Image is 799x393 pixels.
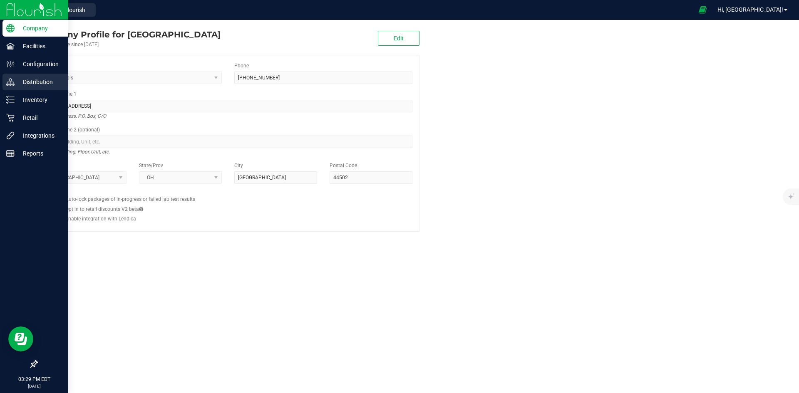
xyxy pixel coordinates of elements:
p: Reports [15,148,65,158]
inline-svg: Reports [6,149,15,158]
i: Street address, P.O. Box, C/O [44,111,106,121]
inline-svg: Integrations [6,131,15,140]
p: Retail [15,113,65,123]
p: 03:29 PM EDT [4,376,65,383]
p: Inventory [15,95,65,105]
p: Configuration [15,59,65,69]
i: Suite, Building, Floor, Unit, etc. [44,147,110,157]
button: Edit [378,31,419,46]
inline-svg: Configuration [6,60,15,68]
p: Facilities [15,41,65,51]
input: City [234,171,317,184]
label: Opt in to retail discounts V2 beta [65,205,143,213]
inline-svg: Facilities [6,42,15,50]
label: Address Line 2 (optional) [44,126,100,133]
label: Postal Code [330,162,357,169]
span: Edit [394,35,404,42]
inline-svg: Company [6,24,15,32]
span: Open Ecommerce Menu [693,2,712,18]
p: Company [15,23,65,33]
span: Hi, [GEOGRAPHIC_DATA]! [717,6,783,13]
div: Riviera Creek [37,28,221,41]
p: Distribution [15,77,65,87]
label: Phone [234,62,249,69]
input: (123) 456-7890 [234,72,412,84]
label: City [234,162,243,169]
p: [DATE] [4,383,65,389]
input: Address [44,100,412,112]
label: Auto-lock packages of in-progress or failed lab test results [65,195,195,203]
div: Account active since [DATE] [37,41,221,48]
input: Suite, Building, Unit, etc. [44,136,412,148]
inline-svg: Inventory [6,96,15,104]
inline-svg: Distribution [6,78,15,86]
inline-svg: Retail [6,114,15,122]
label: Enable integration with Lendica [65,215,136,222]
p: Integrations [15,131,65,141]
iframe: Resource center [8,326,33,351]
label: State/Prov [139,162,163,169]
input: Postal Code [330,171,412,184]
h2: Configs [44,190,412,195]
